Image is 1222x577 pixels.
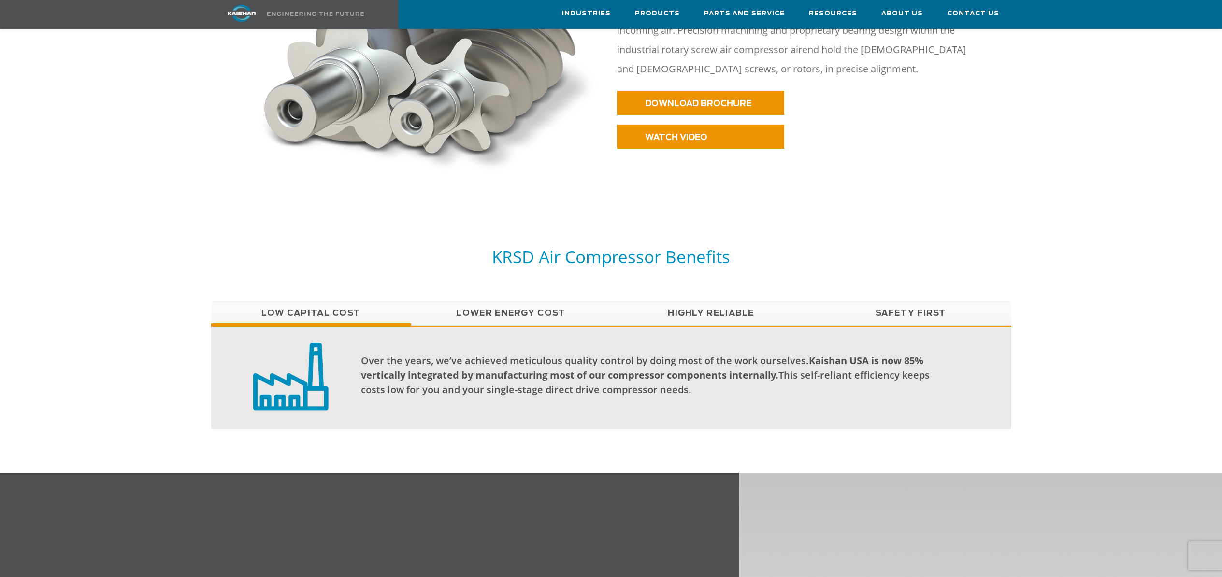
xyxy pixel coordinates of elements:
a: Contact Us [947,0,999,27]
span: Industries [562,8,611,19]
a: About Us [881,0,923,27]
a: Low Capital Cost [211,301,411,325]
span: WATCH VIDEO [645,133,707,141]
a: Highly Reliable [611,301,811,325]
img: Engineering the future [267,12,364,16]
div: Over the years, we’ve achieved meticulous quality control by doing most of the work ourselves. Th... [361,353,947,397]
a: Products [635,0,680,27]
span: Parts and Service [704,8,785,19]
img: low capital investment badge [253,341,329,411]
div: Low Capital Cost [211,326,1011,429]
a: WATCH VIDEO [617,125,784,149]
a: Industries [562,0,611,27]
span: Contact Us [947,8,999,19]
h5: KRSD Air Compressor Benefits [211,246,1011,267]
span: Resources [809,8,857,19]
a: DOWNLOAD BROCHURE [617,91,784,115]
span: DOWNLOAD BROCHURE [645,99,751,108]
a: Lower Energy Cost [411,301,611,325]
a: Parts and Service [704,0,785,27]
a: Safety First [811,301,1011,325]
a: Resources [809,0,857,27]
span: Products [635,8,680,19]
span: About Us [881,8,923,19]
img: kaishan logo [205,5,278,22]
